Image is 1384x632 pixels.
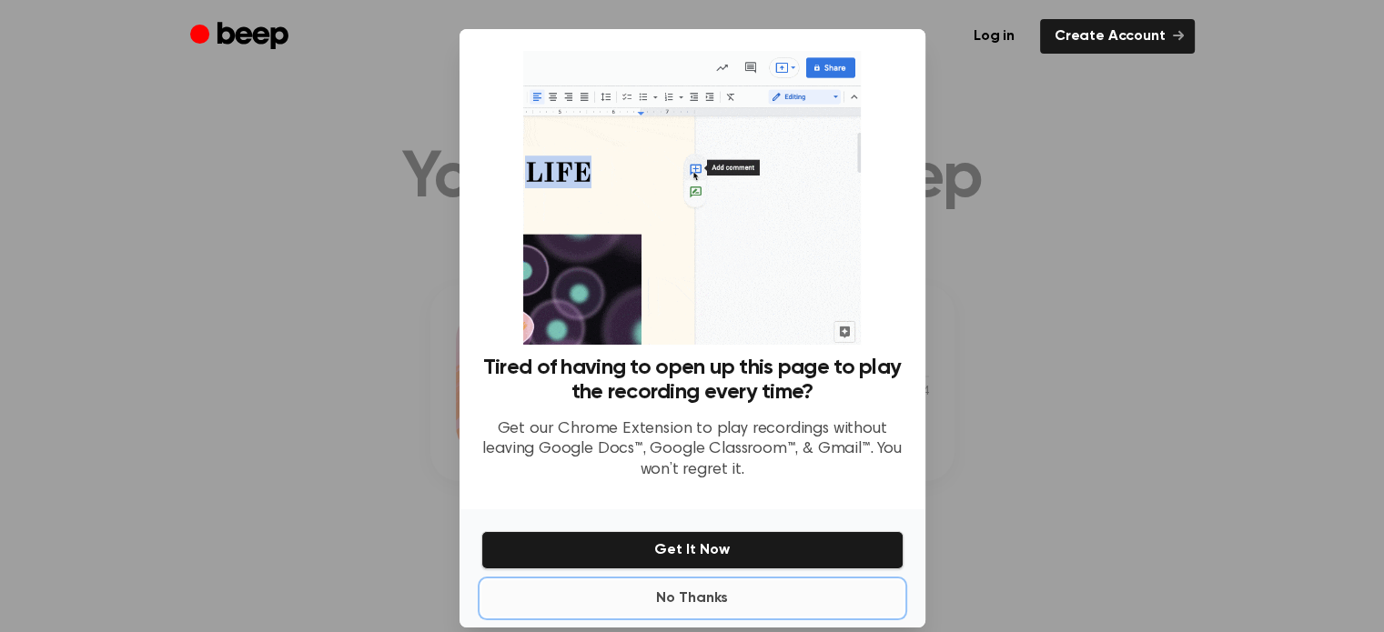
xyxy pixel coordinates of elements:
img: Beep extension in action [523,51,861,345]
button: No Thanks [481,580,904,617]
a: Create Account [1040,19,1195,54]
h3: Tired of having to open up this page to play the recording every time? [481,356,904,405]
a: Beep [190,19,293,55]
a: Log in [959,19,1029,54]
p: Get our Chrome Extension to play recordings without leaving Google Docs™, Google Classroom™, & Gm... [481,419,904,481]
button: Get It Now [481,531,904,569]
